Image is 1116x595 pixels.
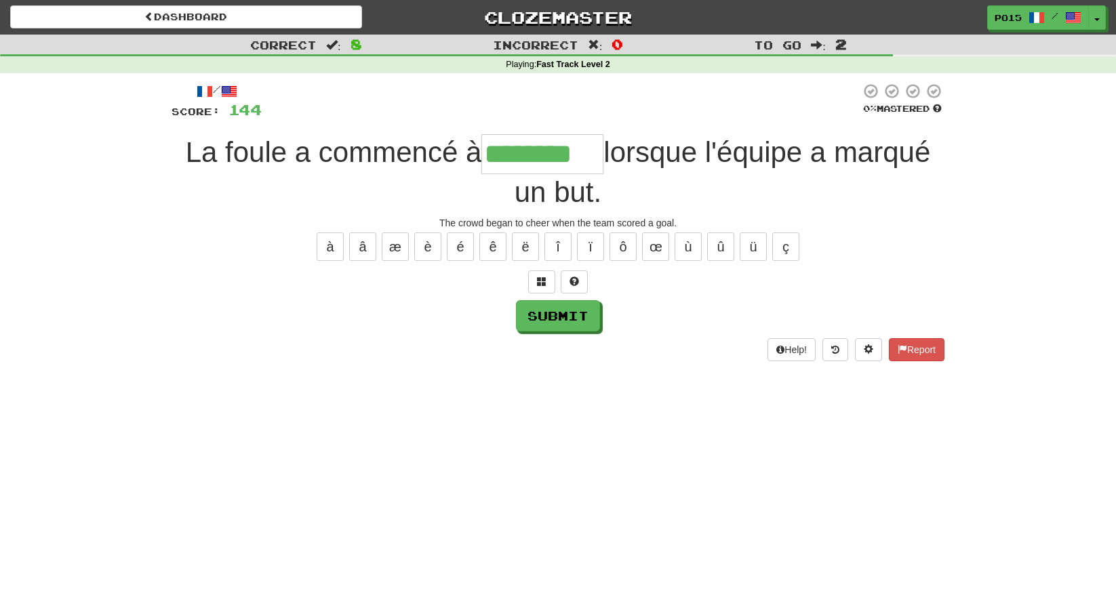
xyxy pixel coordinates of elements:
span: Score: [172,106,220,117]
span: lorsque l'équipe a marqué un but. [515,136,931,208]
span: 2 [835,36,847,52]
span: To go [754,38,801,52]
button: æ [382,232,409,261]
button: Help! [768,338,816,361]
button: é [447,232,474,261]
button: Switch sentence to multiple choice alt+p [528,270,555,293]
span: / [1052,11,1058,20]
button: ü [740,232,767,261]
a: po15 / [987,5,1089,30]
button: û [707,232,734,261]
button: î [544,232,572,261]
a: Dashboard [10,5,362,28]
span: 8 [351,36,362,52]
button: Report [889,338,944,361]
button: ç [772,232,799,261]
button: Single letter hint - you only get 1 per sentence and score half the points! alt+h [561,270,588,293]
div: Mastered [860,103,944,115]
span: 0 [612,36,623,52]
div: The crowd began to cheer when the team scored a goal. [172,216,944,230]
span: Correct [250,38,317,52]
span: po15 [995,12,1022,24]
span: : [326,39,341,51]
button: â [349,232,376,261]
a: Clozemaster [382,5,734,29]
span: La foule a commencé à [186,136,482,168]
strong: Fast Track Level 2 [536,60,610,69]
button: ù [675,232,702,261]
button: ô [610,232,637,261]
button: à [317,232,344,261]
span: 144 [228,101,262,118]
button: Round history (alt+y) [822,338,848,361]
button: ï [577,232,604,261]
div: / [172,83,262,100]
button: ê [479,232,506,261]
button: œ [642,232,669,261]
span: : [588,39,603,51]
button: ë [512,232,539,261]
button: è [414,232,441,261]
button: Submit [516,300,600,331]
span: Incorrect [493,38,578,52]
span: 0 % [863,103,877,114]
span: : [811,39,826,51]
